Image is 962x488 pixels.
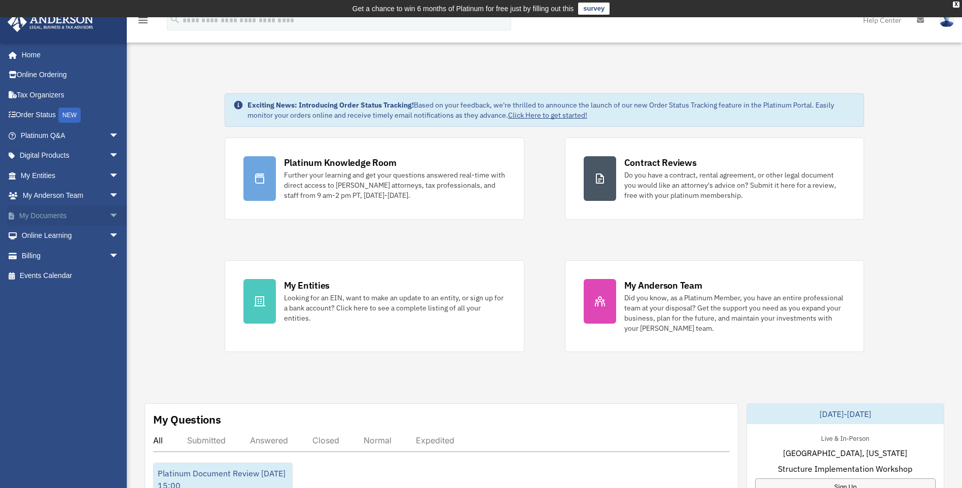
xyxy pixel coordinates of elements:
[7,65,134,85] a: Online Ordering
[109,146,129,166] span: arrow_drop_down
[7,165,134,186] a: My Entitiesarrow_drop_down
[137,14,149,26] i: menu
[747,404,944,424] div: [DATE]-[DATE]
[109,186,129,206] span: arrow_drop_down
[225,137,524,220] a: Platinum Knowledge Room Further your learning and get your questions answered real-time with dire...
[5,12,96,32] img: Anderson Advisors Platinum Portal
[578,3,610,15] a: survey
[284,279,330,292] div: My Entities
[109,125,129,146] span: arrow_drop_down
[284,156,397,169] div: Platinum Knowledge Room
[284,170,506,200] div: Further your learning and get your questions answered real-time with direct access to [PERSON_NAM...
[624,170,846,200] div: Do you have a contract, rental agreement, or other legal document you would like an attorney's ad...
[109,165,129,186] span: arrow_drop_down
[624,156,697,169] div: Contract Reviews
[508,111,587,120] a: Click Here to get started!
[7,146,134,166] a: Digital Productsarrow_drop_down
[247,100,414,110] strong: Exciting News: Introducing Order Status Tracking!
[783,447,907,459] span: [GEOGRAPHIC_DATA], [US_STATE]
[7,186,134,206] a: My Anderson Teamarrow_drop_down
[624,293,846,333] div: Did you know, as a Platinum Member, you have an entire professional team at your disposal? Get th...
[364,435,391,445] div: Normal
[169,14,181,25] i: search
[284,293,506,323] div: Looking for an EIN, want to make an update to an entity, or sign up for a bank account? Click her...
[7,105,134,126] a: Order StatusNEW
[565,260,865,352] a: My Anderson Team Did you know, as a Platinum Member, you have an entire professional team at your...
[939,13,954,27] img: User Pic
[7,205,134,226] a: My Documentsarrow_drop_down
[7,266,134,286] a: Events Calendar
[58,108,81,123] div: NEW
[187,435,226,445] div: Submitted
[153,412,221,427] div: My Questions
[953,2,959,8] div: close
[352,3,574,15] div: Get a chance to win 6 months of Platinum for free just by filling out this
[7,125,134,146] a: Platinum Q&Aarrow_drop_down
[7,226,134,246] a: Online Learningarrow_drop_down
[624,279,702,292] div: My Anderson Team
[247,100,856,120] div: Based on your feedback, we're thrilled to announce the launch of our new Order Status Tracking fe...
[7,246,134,266] a: Billingarrow_drop_down
[225,260,524,352] a: My Entities Looking for an EIN, want to make an update to an entity, or sign up for a bank accoun...
[7,45,129,65] a: Home
[137,18,149,26] a: menu
[250,435,288,445] div: Answered
[109,246,129,266] span: arrow_drop_down
[153,435,163,445] div: All
[416,435,454,445] div: Expedited
[778,463,912,475] span: Structure Implementation Workshop
[7,85,134,105] a: Tax Organizers
[565,137,865,220] a: Contract Reviews Do you have a contract, rental agreement, or other legal document you would like...
[109,205,129,226] span: arrow_drop_down
[109,226,129,247] span: arrow_drop_down
[813,432,877,443] div: Live & In-Person
[312,435,339,445] div: Closed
